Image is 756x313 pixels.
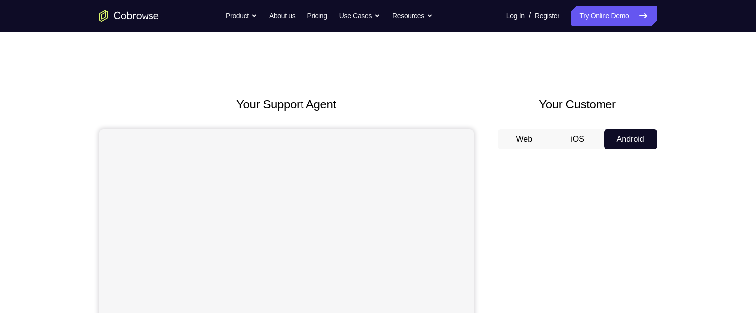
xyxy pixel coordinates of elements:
[226,6,257,26] button: Product
[571,6,657,26] a: Try Online Demo
[604,129,657,149] button: Android
[551,129,604,149] button: iOS
[529,10,531,22] span: /
[535,6,559,26] a: Register
[506,6,525,26] a: Log In
[307,6,327,26] a: Pricing
[99,96,474,113] h2: Your Support Agent
[339,6,380,26] button: Use Cases
[498,129,551,149] button: Web
[99,10,159,22] a: Go to the home page
[498,96,657,113] h2: Your Customer
[392,6,433,26] button: Resources
[269,6,295,26] a: About us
